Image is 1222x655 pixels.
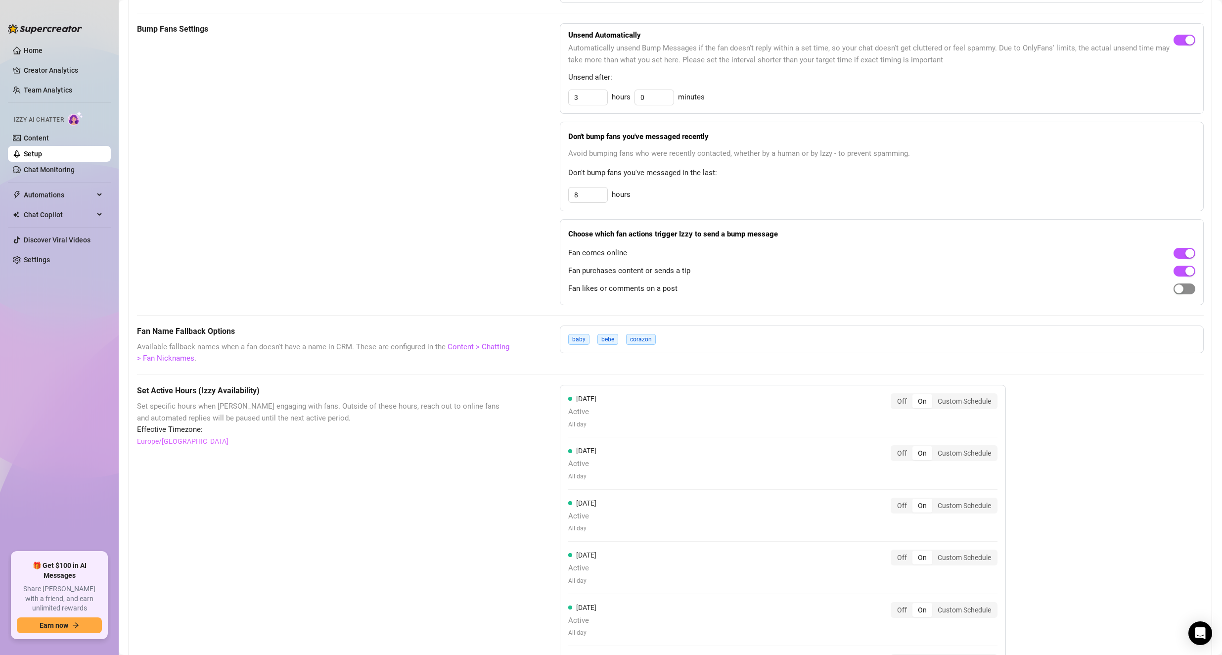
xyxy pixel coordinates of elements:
span: minutes [678,92,705,103]
span: All day [568,576,596,586]
div: Custom Schedule [932,446,996,460]
div: Open Intercom Messenger [1188,621,1212,645]
a: Team Analytics [24,86,72,94]
span: baby [568,334,589,345]
a: Creator Analytics [24,62,103,78]
div: On [912,551,932,564]
h5: Set Active Hours (Izzy Availability) [137,385,510,397]
span: bebe [597,334,618,345]
span: [DATE] [576,604,596,611]
a: Chat Monitoring [24,166,75,174]
img: AI Chatter [68,111,83,126]
span: Available fallback names when a fan doesn't have a name in CRM. These are configured in the . [137,341,510,365]
span: Fan comes online [568,247,627,259]
div: segmented control [891,550,997,565]
span: Automations [24,187,94,203]
div: Off [892,499,912,513]
div: Off [892,394,912,408]
a: Europe/[GEOGRAPHIC_DATA] [137,436,228,447]
div: On [912,394,932,408]
img: logo-BBDzfeDw.svg [8,24,82,34]
span: Effective Timezone: [137,424,510,436]
div: On [912,499,932,513]
div: On [912,446,932,460]
span: Don't bump fans you've messaged in the last: [568,167,1195,179]
span: hours [612,92,631,103]
span: Set specific hours when [PERSON_NAME] engaging with fans. Outside of these hours, reach out to on... [137,401,510,424]
img: Chat Copilot [13,211,19,218]
span: Izzy AI Chatter [14,115,64,125]
div: Off [892,446,912,460]
span: Active [568,458,596,470]
strong: Don't bump fans you've messaged recently [568,132,709,141]
span: Active [568,511,596,522]
span: Chat Copilot [24,207,94,223]
span: corazon [626,334,656,345]
span: All day [568,628,596,638]
div: Custom Schedule [932,499,996,513]
span: Avoid bumping fans who were recently contacted, whether by a human or by Izzy - to prevent spamming. [568,148,1195,160]
span: Active [568,562,596,574]
a: Settings [24,256,50,264]
h5: Fan Name Fallback Options [137,326,510,337]
span: 🎁 Get $100 in AI Messages [17,561,102,580]
span: Active [568,615,596,627]
div: segmented control [891,498,997,514]
span: All day [568,524,596,533]
div: Off [892,603,912,617]
div: Custom Schedule [932,394,996,408]
a: Content [24,134,49,142]
span: Unsend after: [568,72,1195,84]
div: segmented control [891,602,997,618]
span: arrow-right [72,622,79,629]
div: On [912,603,932,617]
span: [DATE] [576,447,596,455]
div: segmented control [891,445,997,461]
a: Discover Viral Videos [24,236,91,244]
span: [DATE] [576,499,596,507]
span: Earn now [40,621,68,629]
span: All day [568,472,596,481]
span: Automatically unsend Bump Messages if the fan doesn't reply within a set time, so your chat doesn... [568,43,1174,66]
div: Custom Schedule [932,551,996,564]
span: Share [PERSON_NAME] with a friend, and earn unlimited rewards [17,584,102,613]
span: Fan likes or comments on a post [568,283,678,295]
span: [DATE] [576,395,596,403]
div: segmented control [891,393,997,409]
strong: Unsend Automatically [568,31,641,40]
span: [DATE] [576,551,596,559]
span: All day [568,420,596,429]
button: Earn nowarrow-right [17,617,102,633]
span: Active [568,406,596,418]
a: Setup [24,150,42,158]
span: thunderbolt [13,191,21,199]
span: hours [612,189,631,201]
strong: Choose which fan actions trigger Izzy to send a bump message [568,230,778,238]
span: Fan purchases content or sends a tip [568,265,690,277]
h5: Bump Fans Settings [137,23,510,35]
a: Home [24,47,43,54]
div: Off [892,551,912,564]
div: Custom Schedule [932,603,996,617]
